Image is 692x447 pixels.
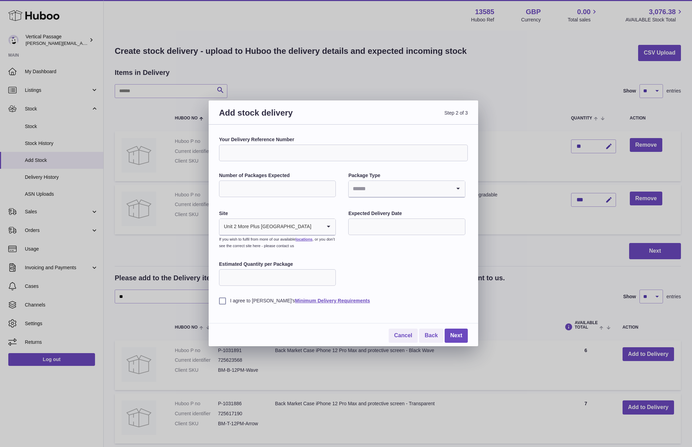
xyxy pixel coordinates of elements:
[349,181,465,197] div: Search for option
[419,329,443,343] a: Back
[445,329,468,343] a: Next
[312,219,322,235] input: Search for option
[348,210,465,217] label: Expected Delivery Date
[219,261,336,268] label: Estimated Quantity per Package
[295,298,370,303] a: Minimum Delivery Requirements
[219,107,343,126] h3: Add stock delivery
[219,219,312,235] span: Unit 2 More Plus [GEOGRAPHIC_DATA]
[219,298,468,304] label: I agree to [PERSON_NAME]'s
[348,172,465,179] label: Package Type
[349,181,451,197] input: Search for option
[389,329,418,343] a: Cancel
[219,136,468,143] label: Your Delivery Reference Number
[219,219,335,235] div: Search for option
[219,172,336,179] label: Number of Packages Expected
[295,237,312,241] a: locations
[343,107,468,126] span: Step 2 of 3
[219,210,336,217] label: Site
[219,237,335,248] small: If you wish to fulfil from more of our available , or you don’t see the correct site here - pleas...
